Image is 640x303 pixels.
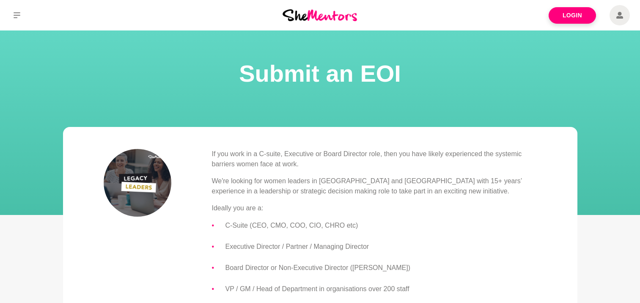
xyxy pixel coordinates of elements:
[212,176,537,196] p: We're looking for women leaders in [GEOGRAPHIC_DATA] and [GEOGRAPHIC_DATA] with 15+ years’ experi...
[549,7,596,24] a: Login
[225,220,537,231] li: C-Suite (CEO, CMO, COO, CIO, CHRO etc)
[225,262,537,273] li: Board Director or Non-Executive Director ([PERSON_NAME])
[225,241,537,252] li: Executive Director / Partner / Managing Director
[283,9,357,21] img: She Mentors Logo
[212,203,537,213] p: Ideally you are a:
[10,58,630,90] h1: Submit an EOI
[225,284,537,295] li: VP / GM / Head of Department in organisations over 200 staff
[212,149,537,169] p: If you work in a C-suite, Executive or Board Director role, then you have likely experienced the ...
